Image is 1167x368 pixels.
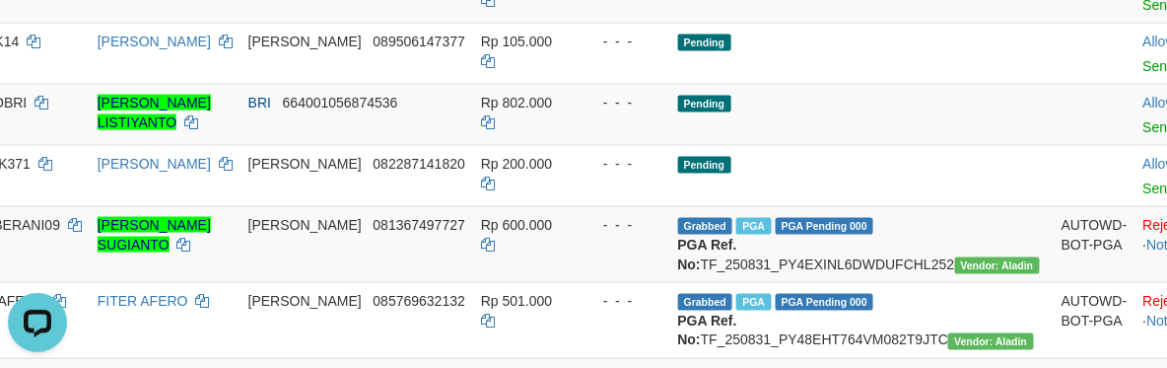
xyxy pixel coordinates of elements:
[587,93,662,112] div: - - -
[98,156,211,172] a: [PERSON_NAME]
[374,217,465,233] span: Copy 081367497727 to clipboard
[1054,282,1135,358] td: AUTOWD-BOT-PGA
[374,156,465,172] span: Copy 082287141820 to clipboard
[374,293,465,309] span: Copy 085769632132 to clipboard
[678,218,733,235] span: Grabbed
[98,34,211,49] a: [PERSON_NAME]
[670,206,1054,282] td: TF_250831_PY4EXINL6DWDUFCHL252
[587,154,662,174] div: - - -
[587,32,662,51] div: - - -
[587,291,662,311] div: - - -
[481,34,552,49] span: Rp 105.000
[736,294,771,311] span: Marked by cgkcindy
[481,217,552,233] span: Rp 600.000
[374,34,465,49] span: Copy 089506147377 to clipboard
[248,217,362,233] span: [PERSON_NAME]
[8,8,67,67] button: Open LiveChat chat widget
[1054,206,1135,282] td: AUTOWD-BOT-PGA
[248,293,362,309] span: [PERSON_NAME]
[98,293,188,309] a: FITER AFERO
[283,95,398,110] span: Copy 664001056874536 to clipboard
[776,218,874,235] span: PGA Pending
[248,34,362,49] span: [PERSON_NAME]
[678,157,731,174] span: Pending
[678,313,737,348] b: PGA Ref. No:
[248,95,271,110] span: BRI
[776,294,874,311] span: PGA Pending
[98,95,211,130] a: [PERSON_NAME] LISTIYANTO
[481,95,552,110] span: Rp 802.000
[248,156,362,172] span: [PERSON_NAME]
[481,156,552,172] span: Rp 200.000
[955,258,1040,274] span: Vendor URL: https://payment4.1velocity.biz
[678,96,731,112] span: Pending
[736,218,771,235] span: Marked by cgkcindy
[678,294,733,311] span: Grabbed
[678,237,737,272] b: PGA Ref. No:
[481,293,552,309] span: Rp 501.000
[587,215,662,235] div: - - -
[670,282,1054,358] td: TF_250831_PY48EHT764VM082T9JTC
[678,35,731,51] span: Pending
[948,333,1033,350] span: Vendor URL: https://payment4.1velocity.biz
[98,217,211,253] a: [PERSON_NAME] SUGIANTO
